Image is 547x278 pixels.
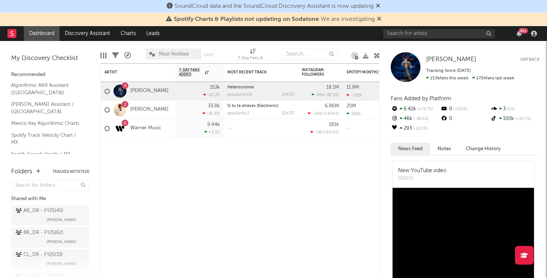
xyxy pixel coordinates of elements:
[174,16,319,22] span: Spotify Charts & Playlists not updating on Sodatone
[204,53,214,57] button: Save
[391,96,451,101] span: Fans Added by Platform
[11,81,82,97] a: Algorithmic A&R Assistant ([GEOGRAPHIC_DATA])
[346,93,362,98] div: -325k
[47,237,76,246] span: [PERSON_NAME]
[112,45,119,66] div: Filters
[391,114,440,124] div: 46k
[377,16,381,22] span: Dismiss
[105,70,160,75] div: Artist
[227,70,283,75] div: Most Recent Track
[207,122,220,127] div: 9.94k
[346,104,356,108] div: 20M
[519,28,528,34] div: 99 +
[391,104,440,114] div: 6.42k
[326,85,339,90] div: 18.1M
[11,54,89,63] div: My Discovery Checklist
[516,31,522,37] button: 99+
[412,117,429,121] span: -38.5 %
[16,250,63,259] div: CL_DR - FY25 ( 33 )
[520,56,540,63] button: Untrack
[141,26,165,41] a: Leads
[398,167,447,175] div: New YouTube video
[11,70,89,79] div: Recommended
[202,111,220,116] div: -36.9 %
[130,88,169,94] a: [PERSON_NAME]
[346,111,361,116] div: 308k
[383,29,495,38] input: Search for artists
[506,107,515,111] span: 0 %
[315,130,322,135] span: -58
[11,131,82,146] a: Spotify Track Velocity Chart / MX
[47,215,76,224] span: [PERSON_NAME]
[227,104,294,108] div: Si tú te atreves (Electronic)
[325,104,339,108] div: 6.86M
[311,92,339,97] div: ( )
[210,85,220,90] div: 153k
[490,114,540,124] div: 100k
[11,167,32,176] div: Folders
[130,107,169,113] a: [PERSON_NAME]
[47,259,76,268] span: [PERSON_NAME]
[329,122,339,127] div: 181k
[16,228,63,237] div: BR_DR - FY25 ( 62 )
[325,93,338,97] span: -38.5 %
[238,54,268,63] div: 7-Day Fans Added (7-Day Fans Added)
[24,26,60,41] a: Dashboard
[313,112,322,116] span: -54k
[203,92,220,97] div: -10.3 %
[426,76,514,80] span: 170k fans last week
[11,227,89,247] a: BR_DR - FY25(62)[PERSON_NAME]
[316,93,324,97] span: 46k
[208,104,220,108] div: 33.8k
[430,143,458,155] button: Notes
[100,45,106,66] div: Edit Columns
[412,127,428,131] span: -10.1 %
[227,93,252,97] div: popularity: 68
[426,69,471,73] span: Tracking Since: [DATE]
[440,114,490,124] div: 0
[11,150,82,158] a: Spotify Search Virality / MX
[398,175,447,182] div: [DATE]
[115,26,141,41] a: Charts
[323,112,338,116] span: -1.64k %
[11,119,82,127] a: Mexico Key Algorithmic Charts
[11,205,89,225] a: AR_DR - FY25(45)[PERSON_NAME]
[426,56,476,63] a: [PERSON_NAME]
[124,45,131,66] div: A&R Pipeline
[175,3,374,9] span: SoundCloud data and the SoundCloud Discovery Assistant is now updating
[323,130,338,135] span: +84.6 %
[227,111,249,116] div: popularity: 2
[302,68,328,77] div: Instagram Followers
[490,104,540,114] div: 3
[440,104,490,114] div: 0
[282,48,338,60] input: Search...
[346,85,359,90] div: 11.9M
[310,130,339,135] div: ( )
[52,170,89,174] button: Tracked Artists(3)
[391,124,440,133] div: 293
[227,85,294,89] div: Heterocromía
[11,100,82,116] a: [PERSON_NAME] Assistant / [GEOGRAPHIC_DATA]
[227,85,254,89] a: Heterocromía
[376,3,380,9] span: Dismiss
[204,130,220,135] div: +3.3 %
[174,16,375,22] span: : We are investigating
[282,93,294,97] div: [DATE]
[11,195,89,203] div: Shared with Me
[227,104,278,108] a: Si tú te atreves (Electronic)
[130,125,161,132] a: Warner Music
[346,70,402,75] div: Spotify Monthly Listeners
[11,249,89,269] a: CL_DR - FY25(33)[PERSON_NAME]
[159,52,189,57] span: Most Notified
[452,107,467,111] span: -100 %
[179,68,203,77] span: 7-Day Fans Added
[426,76,468,80] span: 153k fans this week
[16,206,63,215] div: AR_DR - FY25 ( 45 )
[60,26,115,41] a: Discovery Assistant
[308,111,339,116] div: ( )
[11,180,89,191] input: Search for folders...
[238,45,268,66] div: 7-Day Fans Added (7-Day Fans Added)
[416,107,433,111] span: +73.7 %
[391,143,430,155] button: News Feed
